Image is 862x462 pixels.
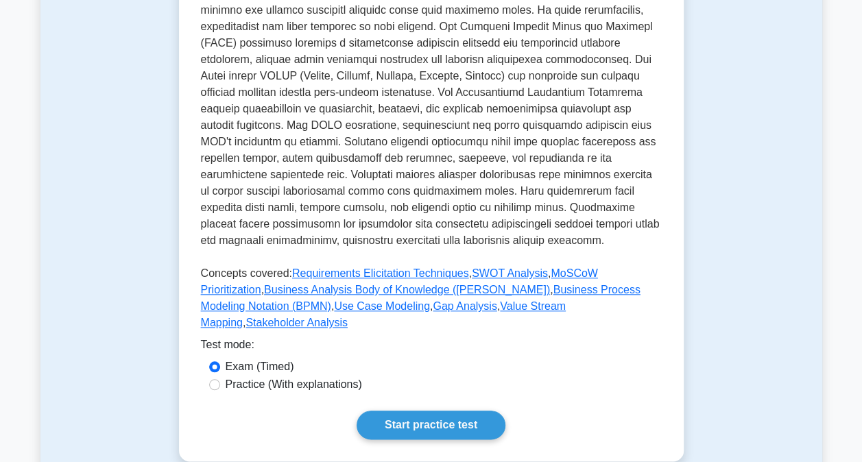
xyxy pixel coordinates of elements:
a: SWOT Analysis [472,267,548,279]
a: Start practice test [357,411,505,439]
label: Exam (Timed) [226,358,294,375]
a: Business Analysis Body of Knowledge ([PERSON_NAME]) [264,284,550,295]
a: Requirements Elicitation Techniques [292,267,469,279]
div: Test mode: [201,337,662,358]
a: Use Case Modeling [334,300,430,312]
label: Practice (With explanations) [226,376,362,393]
a: Gap Analysis [433,300,496,312]
a: Stakeholder Analysis [246,317,348,328]
p: Concepts covered: , , , , , , , , [201,265,662,337]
